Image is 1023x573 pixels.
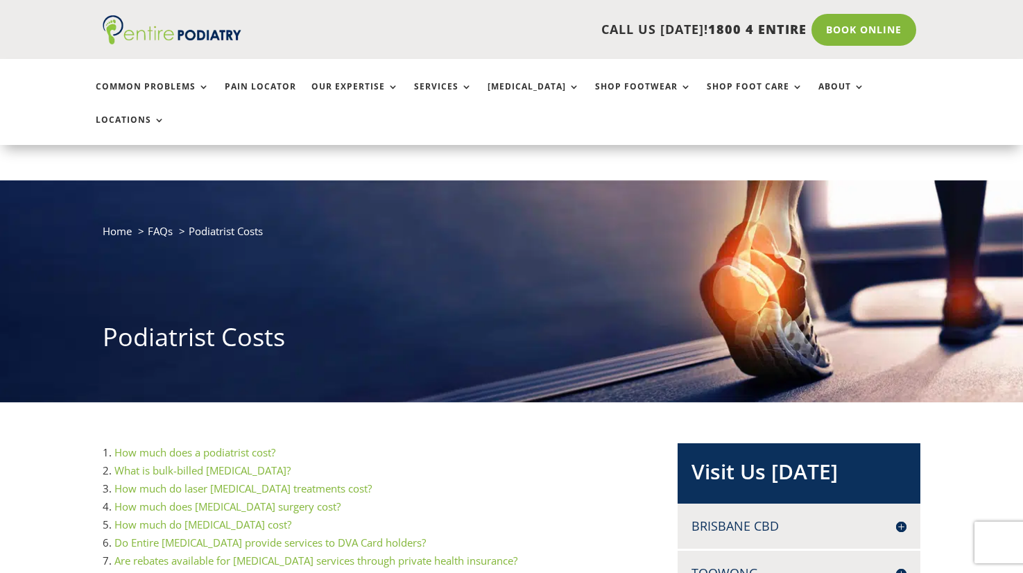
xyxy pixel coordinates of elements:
a: Book Online [811,14,916,46]
a: Pain Locator [225,82,296,112]
a: [MEDICAL_DATA] [488,82,580,112]
a: Entire Podiatry [103,33,241,47]
a: How much do laser [MEDICAL_DATA] treatments cost? [114,481,372,495]
a: Locations [96,115,165,145]
a: About [818,82,865,112]
p: CALL US [DATE]! [291,21,807,39]
a: Home [103,224,132,238]
a: Shop Foot Care [707,82,803,112]
a: Common Problems [96,82,209,112]
h1: Podiatrist Costs [103,320,921,361]
a: What is bulk-billed [MEDICAL_DATA]? [114,463,291,477]
h4: Brisbane CBD [691,518,906,535]
a: How much does a podiatrist cost? [114,445,275,459]
img: logo (1) [103,15,241,44]
a: How much does [MEDICAL_DATA] surgery cost? [114,499,341,513]
a: Services [414,82,472,112]
a: How much do [MEDICAL_DATA] cost? [114,518,291,531]
a: Are rebates available for [MEDICAL_DATA] services through private health insurance? [114,554,517,567]
a: Our Expertise [311,82,399,112]
a: Shop Footwear [595,82,691,112]
span: Podiatrist Costs [189,224,263,238]
a: Do Entire [MEDICAL_DATA] provide services to DVA Card holders? [114,536,426,549]
nav: breadcrumb [103,222,921,250]
a: FAQs [148,224,173,238]
span: 1800 4 ENTIRE [708,21,807,37]
h2: Visit Us [DATE] [691,457,906,493]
